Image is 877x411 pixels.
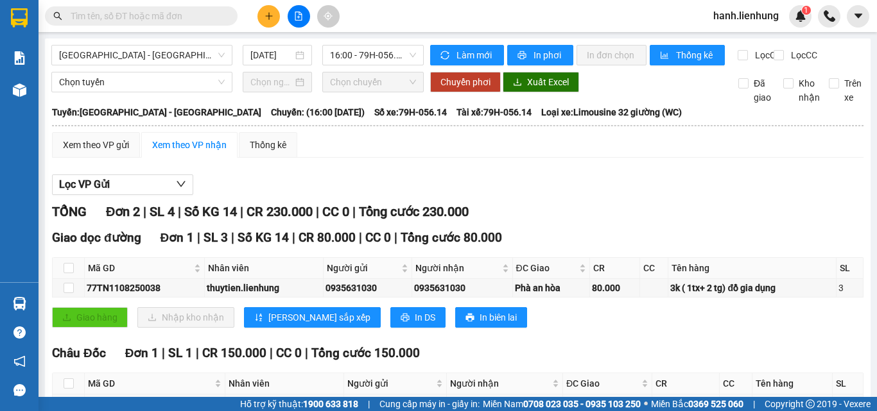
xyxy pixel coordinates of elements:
span: Số KG 14 [238,230,289,245]
span: CC 0 [322,204,349,219]
span: bar-chart [660,51,671,61]
th: Tên hàng [752,373,832,394]
button: aim [317,5,340,28]
button: printerIn biên lai [455,307,527,328]
span: search [53,12,62,21]
span: notification [13,355,26,367]
th: CC [720,373,753,394]
span: aim [324,12,333,21]
span: Tổng cước 230.000 [359,204,469,219]
span: plus [265,12,274,21]
button: Lọc VP Gửi [52,174,193,195]
span: SL 4 [150,204,175,219]
div: 0978451445 [449,396,560,410]
span: Lọc VP Gửi [59,176,110,192]
th: SL [833,373,864,394]
span: caret-down [853,10,864,22]
button: In đơn chọn [577,45,647,65]
span: Tài xế: 79H-056.14 [456,105,532,119]
div: Xem theo VP nhận [152,138,227,152]
button: file-add [288,5,310,28]
span: Tổng cước 150.000 [311,346,420,360]
span: message [13,384,26,396]
span: | [231,230,234,245]
span: | [178,204,181,219]
span: Xuất Excel [527,75,569,89]
img: solution-icon [13,51,26,65]
span: Mã GD [88,261,191,275]
span: Đơn 1 [161,230,195,245]
span: file-add [294,12,303,21]
span: | [240,204,243,219]
span: | [316,204,319,219]
span: [PERSON_NAME] sắp xếp [268,310,370,324]
span: | [305,346,308,360]
div: thuytien.lienhung [207,281,320,295]
span: Miền Bắc [651,397,743,411]
button: printerIn DS [390,307,446,328]
button: bar-chartThống kê [650,45,725,65]
span: printer [517,51,528,61]
span: CC 0 [365,230,391,245]
img: phone-icon [824,10,835,22]
span: Giao dọc đường [52,230,141,245]
span: Mã GD [88,376,212,390]
span: Lọc CR [750,48,783,62]
span: Miền Nam [483,397,641,411]
span: Số KG 14 [184,204,237,219]
button: printerIn phơi [507,45,573,65]
span: ĐC Giao [516,261,577,275]
span: | [197,230,200,245]
span: ⚪️ [644,401,648,407]
span: | [292,230,295,245]
span: | [270,346,273,360]
sup: 1 [802,6,811,15]
th: Nhân viên [205,258,323,279]
span: TỔNG [52,204,87,219]
span: Đã giao [749,76,776,105]
span: | [162,346,165,360]
th: SL [837,258,863,279]
span: | [753,397,755,411]
div: 150.000 [654,396,717,410]
button: uploadGiao hàng [52,307,128,328]
input: 11/08/2025 [250,48,293,62]
th: Tên hàng [668,258,837,279]
span: In biên lai [480,310,517,324]
span: 16:00 - 79H-056.14 [330,46,416,65]
div: 77TN1108250038 [87,281,202,295]
button: plus [257,5,280,28]
div: Thống kê [250,138,286,152]
div: 1 [835,396,861,410]
button: sort-ascending[PERSON_NAME] sắp xếp [244,307,381,328]
span: Lọc CC [786,48,819,62]
img: logo-vxr [11,8,28,28]
span: down [176,179,186,189]
span: CR 150.000 [202,346,266,360]
span: printer [465,313,474,323]
td: 77TN1108250038 [85,279,205,298]
input: Chọn ngày [250,75,293,89]
th: CC [640,258,669,279]
span: CR 230.000 [247,204,313,219]
span: Nha Trang - Châu Đốc [59,46,225,65]
input: Tìm tên, số ĐT hoặc mã đơn [71,9,222,23]
div: 80.000 [592,281,638,295]
img: icon-new-feature [795,10,806,22]
strong: 0708 023 035 - 0935 103 250 [523,399,641,409]
button: caret-down [847,5,869,28]
div: 0935631030 [414,281,510,295]
th: CR [652,373,720,394]
button: downloadXuất Excel [503,72,579,92]
span: Chuyến: (16:00 [DATE]) [271,105,365,119]
span: Kho nhận [794,76,825,105]
strong: 1900 633 818 [303,399,358,409]
strong: 0369 525 060 [688,399,743,409]
span: 1 [804,6,808,15]
span: | [368,397,370,411]
span: Làm mới [456,48,494,62]
div: 1tx ốc [754,396,829,410]
div: Phà an hòa [515,281,587,295]
span: hanh.lienhung [703,8,789,24]
div: 3 [838,281,860,295]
